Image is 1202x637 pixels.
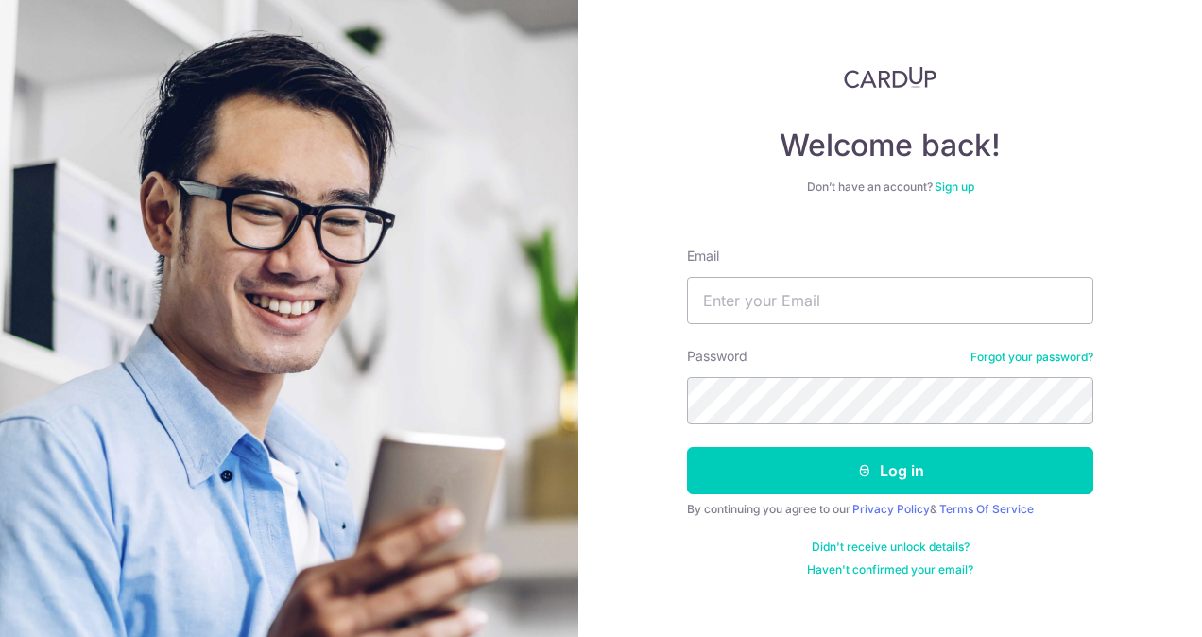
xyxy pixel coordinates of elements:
[939,502,1034,516] a: Terms Of Service
[687,502,1093,517] div: By continuing you agree to our &
[935,180,974,194] a: Sign up
[687,247,719,266] label: Email
[970,350,1093,365] a: Forgot your password?
[687,347,747,366] label: Password
[807,562,973,577] a: Haven't confirmed your email?
[852,502,930,516] a: Privacy Policy
[687,127,1093,164] h4: Welcome back!
[687,447,1093,494] button: Log in
[812,540,970,555] a: Didn't receive unlock details?
[687,180,1093,195] div: Don’t have an account?
[844,66,936,89] img: CardUp Logo
[687,277,1093,324] input: Enter your Email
